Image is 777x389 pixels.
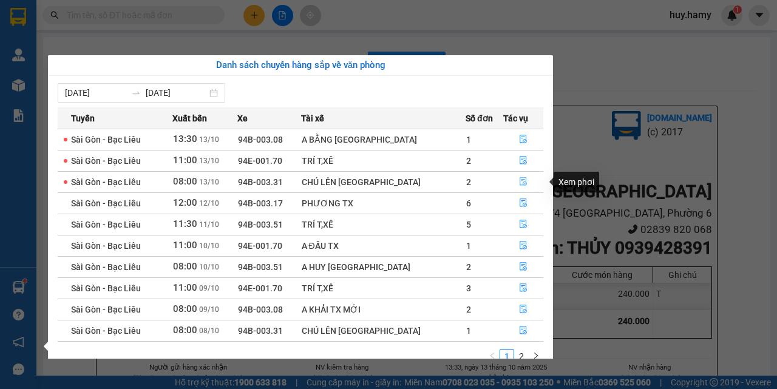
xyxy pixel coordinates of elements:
span: Sài Gòn - Bạc Liêu [71,262,141,272]
span: 1 [466,135,471,144]
span: 10/10 [199,242,219,250]
input: Đến ngày [146,86,207,100]
span: 2 [466,262,471,272]
span: right [532,352,540,359]
div: TRÍ T,XẾ [302,218,465,231]
div: TRÍ T,XẾ [302,154,465,167]
div: A ĐẤU TX [302,239,465,252]
span: 13/10 [199,178,219,186]
li: 995 [PERSON_NAME] [5,27,231,42]
span: Sài Gòn - Bạc Liêu [71,220,141,229]
span: Tác vụ [503,112,528,125]
span: 08:00 [173,325,197,336]
a: 2 [515,350,528,363]
span: Xuất bến [172,112,207,125]
span: 6 [466,198,471,208]
span: 10/10 [199,263,219,271]
span: environment [70,29,80,39]
span: 2 [466,156,471,166]
span: file-done [519,305,528,314]
li: 2 [514,349,529,364]
span: file-done [519,135,528,144]
span: 94B-003.08 [238,305,283,314]
button: left [485,349,500,364]
span: phone [70,44,80,54]
div: Xem phơi [554,172,599,192]
span: 08/10 [199,326,219,335]
span: 11:00 [173,240,197,251]
div: A HUY [GEOGRAPHIC_DATA] [302,260,465,274]
span: 94B-003.17 [238,198,283,208]
div: A BẰNG [GEOGRAPHIC_DATA] [302,133,465,146]
span: 94E-001.70 [238,241,282,251]
span: 08:00 [173,176,197,187]
span: 08:00 [173,261,197,272]
span: 13/10 [199,135,219,144]
span: 13:30 [173,134,197,144]
span: Sài Gòn - Bạc Liêu [71,305,141,314]
span: file-done [519,262,528,272]
span: 11/10 [199,220,219,229]
span: 3 [466,283,471,293]
button: right [529,349,543,364]
span: left [489,352,496,359]
div: A KHẢI TX MỚI [302,303,465,316]
span: Sài Gòn - Bạc Liêu [71,326,141,336]
button: file-done [504,151,543,171]
span: 12/10 [199,199,219,208]
button: file-done [504,172,543,192]
button: file-done [504,236,543,255]
li: 1 [500,349,514,364]
span: Sài Gòn - Bạc Liêu [71,177,141,187]
span: Sài Gòn - Bạc Liêu [71,283,141,293]
span: 94B-003.31 [238,177,283,187]
a: 1 [500,350,514,363]
span: Sài Gòn - Bạc Liêu [71,156,141,166]
li: 0946 508 595 [5,42,231,57]
span: to [131,88,141,98]
span: file-done [519,177,528,187]
input: Từ ngày [65,86,126,100]
span: 1 [466,241,471,251]
button: file-done [504,215,543,234]
button: file-done [504,321,543,340]
span: file-done [519,241,528,251]
span: file-done [519,156,528,166]
span: file-done [519,198,528,208]
b: Nhà Xe Hà My [70,8,161,23]
span: 5 [466,220,471,229]
span: 94E-001.70 [238,283,282,293]
span: 11:00 [173,155,197,166]
span: 2 [466,305,471,314]
span: Tuyến [71,112,95,125]
b: GỬI : VP Hoà Bình [5,76,141,96]
span: 11:00 [173,282,197,293]
li: Next Page [529,349,543,364]
button: file-done [504,300,543,319]
span: 12:00 [173,197,197,208]
span: 13/10 [199,157,219,165]
button: file-done [504,130,543,149]
span: file-done [519,283,528,293]
span: 08:00 [173,303,197,314]
span: Sài Gòn - Bạc Liêu [71,135,141,144]
span: 09/10 [199,305,219,314]
span: Số đơn [466,112,493,125]
button: file-done [504,279,543,298]
span: 94B-003.51 [238,220,283,229]
span: Xe [237,112,248,125]
span: file-done [519,326,528,336]
button: file-done [504,194,543,213]
span: swap-right [131,88,141,98]
span: Sài Gòn - Bạc Liêu [71,241,141,251]
div: CHÚ LÊN [GEOGRAPHIC_DATA] [302,324,465,337]
div: CHÚ LÊN [GEOGRAPHIC_DATA] [302,175,465,189]
span: 94E-001.70 [238,156,282,166]
button: file-done [504,257,543,277]
div: TRÍ T,XẾ [302,282,465,295]
span: Tài xế [301,112,324,125]
li: Previous Page [485,349,500,364]
span: 11:30 [173,218,197,229]
span: file-done [519,220,528,229]
span: 2 [466,177,471,187]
